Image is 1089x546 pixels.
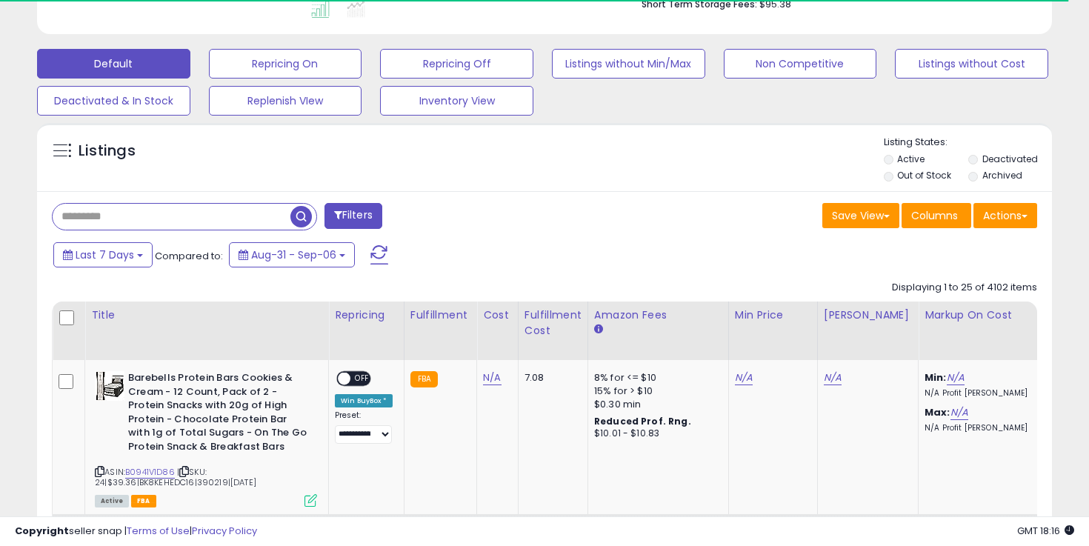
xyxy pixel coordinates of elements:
[724,49,877,79] button: Non Competitive
[824,370,842,385] a: N/A
[37,49,190,79] button: Default
[884,136,1053,150] p: Listing States:
[925,423,1048,433] p: N/A Profit [PERSON_NAME]
[79,141,136,162] h5: Listings
[15,524,69,538] strong: Copyright
[95,371,124,401] img: 51PqmE6AgOL._SL40_.jpg
[128,371,308,457] b: Barebells Protein Bars Cookies & Cream - 12 Count, Pack of 2 - Protein Snacks with 20g of High Pr...
[95,466,256,488] span: | SKU: 24|$39.36|BK8KEHEDC16|390219|[DATE]
[125,466,175,479] a: B0941V1D86
[822,203,899,228] button: Save View
[902,203,971,228] button: Columns
[1017,524,1074,538] span: 2025-09-14 18:16 GMT
[824,307,912,323] div: [PERSON_NAME]
[735,370,753,385] a: N/A
[982,169,1022,182] label: Archived
[483,370,501,385] a: N/A
[594,323,603,336] small: Amazon Fees.
[15,525,257,539] div: seller snap | |
[594,415,691,427] b: Reduced Prof. Rng.
[410,371,438,387] small: FBA
[892,281,1037,295] div: Displaying 1 to 25 of 4102 items
[483,307,512,323] div: Cost
[950,405,968,420] a: N/A
[410,307,470,323] div: Fulfillment
[594,427,717,440] div: $10.01 - $10.83
[897,153,925,165] label: Active
[127,524,190,538] a: Terms of Use
[95,495,129,507] span: All listings currently available for purchase on Amazon
[380,86,533,116] button: Inventory View
[947,370,965,385] a: N/A
[925,405,950,419] b: Max:
[897,169,951,182] label: Out of Stock
[53,242,153,267] button: Last 7 Days
[37,86,190,116] button: Deactivated & In Stock
[192,524,257,538] a: Privacy Policy
[594,371,717,384] div: 8% for <= $10
[324,203,382,229] button: Filters
[524,371,576,384] div: 7.08
[594,398,717,411] div: $0.30 min
[335,410,393,444] div: Preset:
[594,384,717,398] div: 15% for > $10
[155,249,223,263] span: Compared to:
[925,370,947,384] b: Min:
[350,373,374,385] span: OFF
[380,49,533,79] button: Repricing Off
[91,307,322,323] div: Title
[335,394,393,407] div: Win BuyBox *
[594,307,722,323] div: Amazon Fees
[552,49,705,79] button: Listings without Min/Max
[982,153,1038,165] label: Deactivated
[251,247,336,262] span: Aug-31 - Sep-06
[973,203,1037,228] button: Actions
[76,247,134,262] span: Last 7 Days
[335,307,398,323] div: Repricing
[895,49,1048,79] button: Listings without Cost
[209,86,362,116] button: Replenish VIew
[735,307,811,323] div: Min Price
[229,242,355,267] button: Aug-31 - Sep-06
[524,307,582,339] div: Fulfillment Cost
[911,208,958,223] span: Columns
[925,388,1048,399] p: N/A Profit [PERSON_NAME]
[925,307,1053,323] div: Markup on Cost
[131,495,156,507] span: FBA
[209,49,362,79] button: Repricing On
[919,302,1059,360] th: The percentage added to the cost of goods (COGS) that forms the calculator for Min & Max prices.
